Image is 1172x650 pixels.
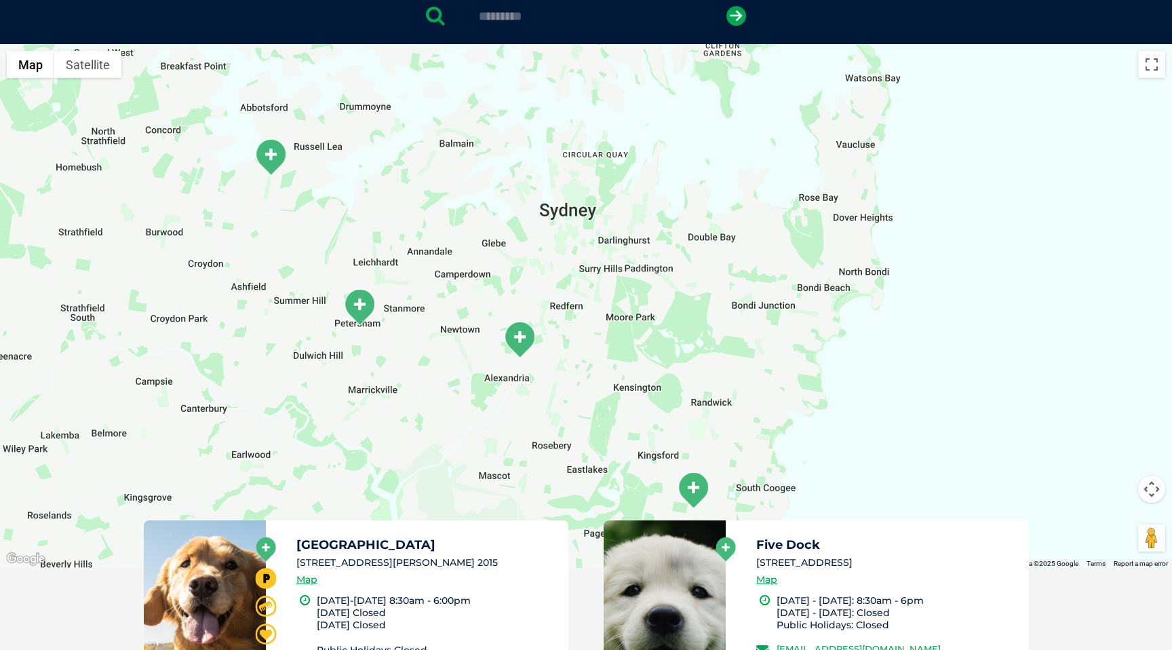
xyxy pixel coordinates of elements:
[54,51,121,78] button: Show satellite imagery
[756,572,777,588] a: Map
[1087,560,1106,567] a: Terms (opens in new tab)
[1138,51,1165,78] button: Toggle fullscreen view
[296,556,557,570] li: [STREET_ADDRESS][PERSON_NAME] 2015
[503,321,536,358] div: Alexandria
[756,539,1017,551] h5: Five Dock
[3,550,48,568] a: Open this area in Google Maps (opens a new window)
[1114,560,1168,567] a: Report a map error
[296,539,557,551] h5: [GEOGRAPHIC_DATA]
[3,550,48,568] img: Google
[254,138,288,176] div: Five Dock
[777,594,1017,632] li: [DATE] - [DATE]: 8:30am - 6pm [DATE] - [DATE]: Closed Public Holidays: Closed
[676,472,710,509] div: Coogee-Maroubra
[7,51,54,78] button: Show street map
[296,572,317,588] a: Map
[756,556,1017,570] li: [STREET_ADDRESS]
[1138,476,1165,503] button: Map camera controls
[343,288,376,326] div: Livingstone Rd
[1138,524,1165,552] button: Drag Pegman onto the map to open Street View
